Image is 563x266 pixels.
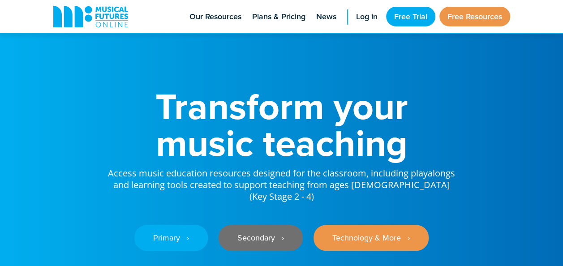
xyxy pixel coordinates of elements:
[189,11,241,23] span: Our Resources
[386,7,435,26] a: Free Trial
[252,11,305,23] span: Plans & Pricing
[314,225,429,251] a: Technology & More ‎‏‏‎ ‎ ›
[107,161,456,202] p: Access music education resources designed for the classroom, including playalongs and learning to...
[107,88,456,161] h1: Transform your music teaching
[439,7,510,26] a: Free Resources
[219,225,303,251] a: Secondary ‎‏‏‎ ‎ ›
[316,11,336,23] span: News
[134,225,208,251] a: Primary ‎‏‏‎ ‎ ›
[356,11,378,23] span: Log in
